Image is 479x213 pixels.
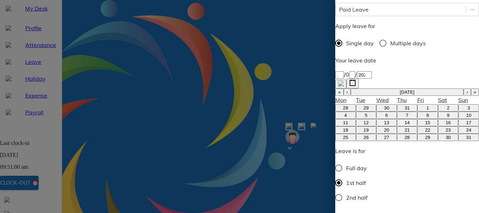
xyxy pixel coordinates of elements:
[466,127,471,133] abbr: 24 August 2025
[417,126,438,134] button: 22 August 2025
[438,119,459,126] button: 16 August 2025
[343,105,348,111] abbr: 28 July 2025
[343,127,348,133] abbr: 18 August 2025
[467,105,470,111] abbr: 3 August 2025
[376,126,397,134] button: 20 August 2025
[356,134,377,141] button: 26 August 2025
[335,161,373,205] div: Gender
[397,96,407,104] abbr: Thursday
[458,112,479,119] button: 10 August 2025
[376,134,397,141] button: 27 August 2025
[446,135,451,140] abbr: 30 August 2025
[355,71,357,78] span: /
[357,71,372,79] input: ----
[356,126,377,134] button: 19 August 2025
[335,119,356,126] button: 11 August 2025
[376,119,397,126] button: 13 August 2025
[458,134,479,141] button: 31 August 2025
[344,88,351,96] button: ‹
[417,134,438,141] button: 29 August 2025
[397,119,418,126] button: 14 August 2025
[335,36,479,51] div: daytype
[356,104,377,112] button: 29 July 2025
[335,112,356,119] button: 4 August 2025
[364,120,369,125] abbr: 12 August 2025
[438,126,459,134] button: 23 August 2025
[335,57,376,64] span: Your leave date
[346,193,367,202] span: 2nd half
[364,127,369,133] abbr: 19 August 2025
[351,88,464,96] button: [DATE]
[364,135,369,140] abbr: 26 August 2025
[446,127,451,133] abbr: 23 August 2025
[426,105,429,111] abbr: 1 August 2025
[405,127,410,133] abbr: 21 August 2025
[349,71,355,79] input: --
[335,22,375,29] span: Apply leave for
[458,126,479,134] button: 24 August 2025
[356,96,365,104] abbr: Tuesday
[376,112,397,119] button: 6 August 2025
[446,120,451,125] abbr: 16 August 2025
[466,135,471,140] abbr: 31 August 2025
[346,179,366,187] span: 1st half
[356,112,377,119] button: 5 August 2025
[376,96,389,104] abbr: Wednesday
[346,71,349,78] span: 0
[338,81,344,86] img: clearIcon.00697547.svg
[335,104,356,112] button: 28 July 2025
[471,88,479,96] button: »
[458,104,479,112] button: 3 August 2025
[464,88,471,96] button: ›
[397,112,418,119] button: 7 August 2025
[335,126,356,134] button: 18 August 2025
[397,104,418,112] button: 31 July 2025
[344,71,346,78] span: /
[343,120,348,125] abbr: 11 August 2025
[438,134,459,141] button: 30 August 2025
[425,135,430,140] abbr: 29 August 2025
[426,113,429,118] abbr: 8 August 2025
[466,120,471,125] abbr: 17 August 2025
[335,134,356,141] button: 25 August 2025
[466,113,471,118] abbr: 10 August 2025
[335,96,346,104] abbr: Monday
[335,147,373,155] p: Leave is for
[346,39,374,47] span: Single day
[447,113,449,118] abbr: 9 August 2025
[346,164,367,172] span: Full day
[417,104,438,112] button: 1 August 2025
[364,105,369,111] abbr: 29 July 2025
[335,88,343,96] button: «
[438,96,447,104] abbr: Saturday
[397,134,418,141] button: 28 August 2025
[425,120,430,125] abbr: 15 August 2025
[365,113,367,118] abbr: 5 August 2025
[447,105,449,111] abbr: 2 August 2025
[406,113,408,118] abbr: 7 August 2025
[339,5,369,14] div: Paid Leave
[405,105,410,111] abbr: 31 July 2025
[438,112,459,119] button: 9 August 2025
[343,135,348,140] abbr: 25 August 2025
[390,39,426,47] span: Multiple days
[384,135,389,140] abbr: 27 August 2025
[458,119,479,126] button: 17 August 2025
[356,119,377,126] button: 12 August 2025
[417,96,424,104] abbr: Friday
[397,126,418,134] button: 21 August 2025
[417,112,438,119] button: 8 August 2025
[385,113,388,118] abbr: 6 August 2025
[405,135,410,140] abbr: 28 August 2025
[417,119,438,126] button: 15 August 2025
[384,120,389,125] abbr: 13 August 2025
[344,113,347,118] abbr: 4 August 2025
[335,71,344,79] input: --
[438,104,459,112] button: 2 August 2025
[384,127,389,133] abbr: 20 August 2025
[405,120,410,125] abbr: 14 August 2025
[425,127,430,133] abbr: 22 August 2025
[384,105,389,111] abbr: 30 July 2025
[376,104,397,112] button: 30 July 2025
[458,96,468,104] abbr: Sunday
